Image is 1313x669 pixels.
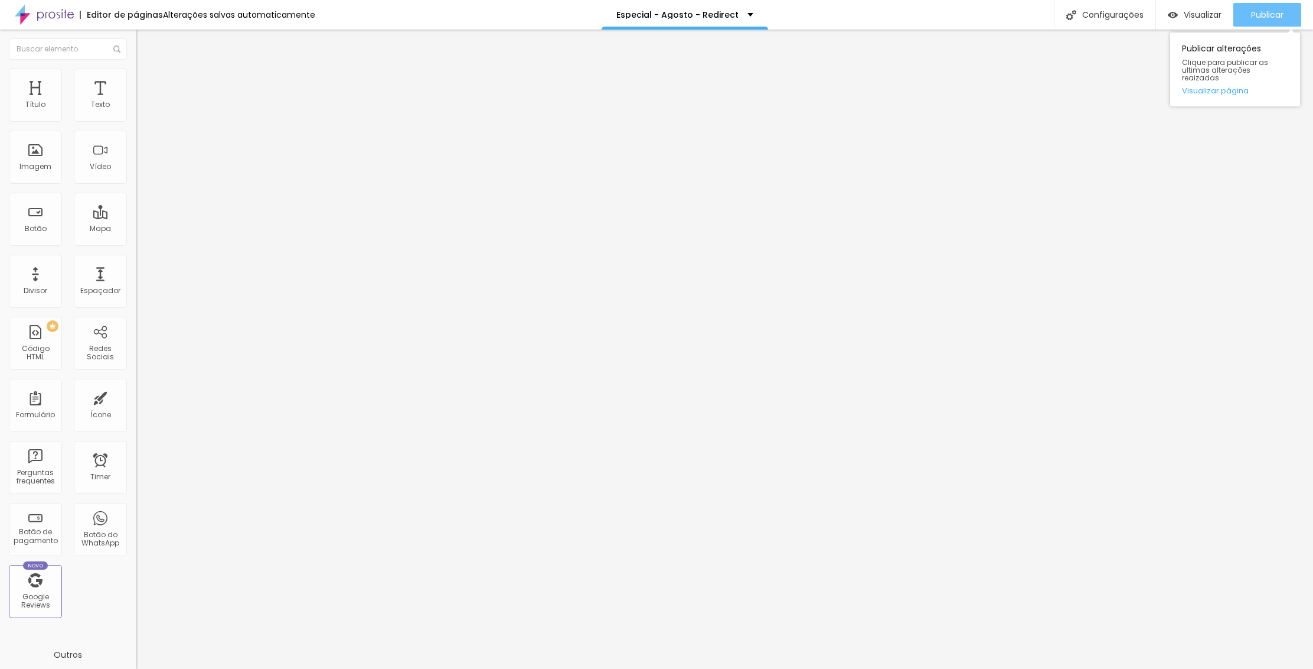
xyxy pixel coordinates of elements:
[113,46,120,53] img: Icone
[616,11,739,19] p: Especial - Agosto - Redirect
[1182,59,1288,82] span: Clique para publicar as ultimas alterações reaizadas
[19,163,51,171] div: Imagem
[91,100,110,109] div: Texto
[25,100,45,109] div: Título
[23,561,48,570] div: Novo
[1233,3,1301,27] button: Publicar
[25,225,47,233] div: Botão
[136,30,1313,669] iframe: Editor
[1066,10,1076,20] img: Icone
[1170,33,1300,106] div: Publicar alterações
[9,38,127,60] input: Buscar elemento
[12,469,58,486] div: Perguntas frequentes
[16,411,55,419] div: Formulário
[80,11,163,19] div: Editor de páginas
[77,345,123,362] div: Redes Sociais
[1184,10,1221,20] span: Visualizar
[90,411,111,419] div: Ícone
[77,531,123,548] div: Botão do WhatsApp
[24,287,47,295] div: Divisor
[90,163,111,171] div: Vídeo
[163,11,315,19] div: Alterações salvas automaticamente
[12,593,58,610] div: Google Reviews
[12,528,58,545] div: Botão de pagamento
[12,345,58,362] div: Código HTML
[90,473,110,481] div: Timer
[1251,10,1283,20] span: Publicar
[80,287,120,295] div: Espaçador
[1182,87,1288,95] a: Visualizar página
[1156,3,1233,27] button: Visualizar
[1168,10,1178,20] img: view-1.svg
[90,225,111,233] div: Mapa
